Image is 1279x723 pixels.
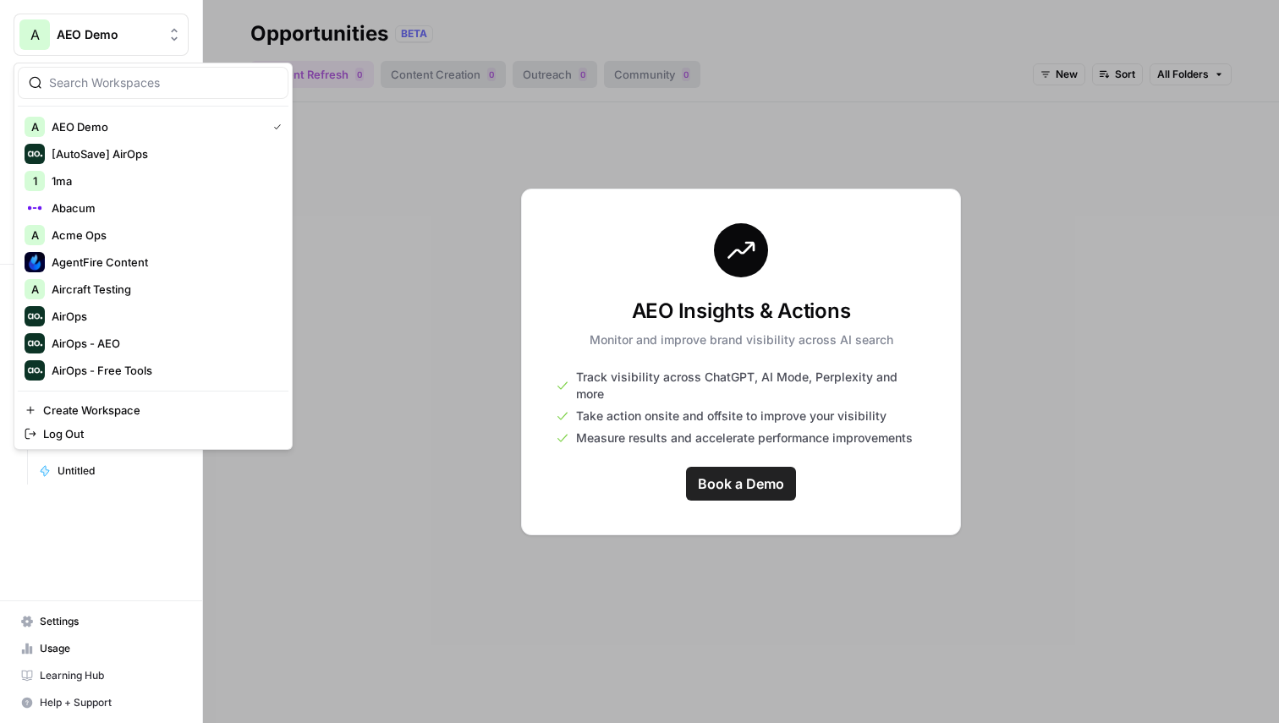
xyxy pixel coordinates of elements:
span: AEO Demo [52,118,260,135]
a: Create Workspace [18,398,288,422]
img: [AutoSave] AirOps Logo [25,144,45,164]
div: Workspace: AEO Demo [14,63,293,450]
span: Untitled [58,463,181,479]
h3: AEO Insights & Actions [590,298,893,325]
a: Usage [14,635,189,662]
span: Create Workspace [43,402,275,419]
span: AEO Demo [57,26,159,43]
span: Learning Hub [40,668,181,683]
span: AirOps [52,308,275,325]
button: Workspace: AEO Demo [14,14,189,56]
span: 1 [33,173,37,189]
span: AirOps - AEO [52,335,275,352]
span: Help + Support [40,695,181,710]
a: Book a Demo [686,467,796,501]
span: Usage [40,641,181,656]
p: Monitor and improve brand visibility across AI search [590,331,893,348]
input: Search Workspaces [49,74,277,91]
span: Aircraft Testing [52,281,275,298]
img: AirOps - AEO Logo [25,333,45,353]
span: AirOps - Free Tools [52,362,275,379]
img: AgentFire Content Logo [25,252,45,272]
a: Untitled [31,457,189,485]
span: A [31,227,39,244]
span: Log Out [43,425,275,442]
span: Abacum [52,200,275,216]
span: Measure results and accelerate performance improvements [576,430,913,446]
img: Abacum Logo [25,198,45,218]
span: Take action onsite and offsite to improve your visibility [576,408,887,424]
a: Learning Hub [14,662,189,689]
span: Settings [40,614,181,629]
span: Track visibility across ChatGPT, AI Mode, Perplexity and more [576,369,926,403]
span: [AutoSave] AirOps [52,145,275,162]
a: Log Out [18,422,288,446]
span: A [31,281,39,298]
span: Acme Ops [52,227,275,244]
span: AgentFire Content [52,254,275,271]
button: Help + Support [14,689,189,716]
img: AirOps - Free Tools Logo [25,360,45,381]
span: Book a Demo [698,474,784,494]
img: AirOps Logo [25,306,45,326]
span: 1ma [52,173,275,189]
span: A [31,118,39,135]
a: Settings [14,608,189,635]
span: A [30,25,40,45]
